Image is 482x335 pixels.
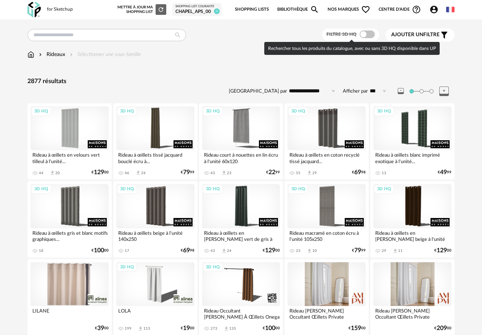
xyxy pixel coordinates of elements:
div: € 00 [92,248,109,253]
span: Help Circle Outline icon [412,5,421,14]
div: 24 [227,248,231,253]
div: Rideau à œillets gris et blanc motifs graphiques... [31,228,109,244]
span: 19 [183,326,190,331]
a: 3D HQ Rideau à œillets blanc imprimé exotique à l'unité... 13 €4999 [370,103,455,180]
img: fr [446,5,455,14]
div: 10 [312,248,317,253]
span: Account Circle icon [429,5,439,14]
div: 55 [296,171,300,175]
div: 3D HQ [117,107,137,116]
button: Ajouter unfiltre Filter icon [386,29,455,42]
div: for Sketchup [47,6,73,13]
span: 100 [265,326,275,331]
span: Download icon [221,248,227,254]
div: 3D HQ [202,107,223,116]
a: 3D HQ Rideau à œillets en [PERSON_NAME] beige à l'unité 130x300 29 Download icon 11 €12900 [370,181,455,257]
span: Download icon [392,248,398,254]
a: 3D HQ Rideau à œillets gris et blanc motifs graphiques... 18 €10000 [27,181,112,257]
div: Rideau à œillets en [PERSON_NAME] vert de gris à l'unité... [202,228,280,244]
a: 3D HQ Rideau à œillets en coton recyclé tissé jacquard... 55 Download icon 29 €6998 [284,103,369,180]
span: 159 [351,326,361,331]
span: 79 [354,248,361,253]
span: 69 [354,170,361,175]
div: Rideau [PERSON_NAME] Occultant Œillets Private [288,306,366,321]
div: 3D HQ [31,107,51,116]
span: Download icon [50,170,55,176]
div: LILANE [31,306,109,321]
div: € 00 [434,248,451,253]
div: 24 [141,171,146,175]
span: 69 [183,248,190,253]
div: 3D HQ [117,184,137,194]
div: 135 [229,326,236,331]
div: € 99 [352,248,366,253]
div: € 00 [263,326,280,331]
div: Rideaux [37,51,65,58]
span: 209 [437,326,447,331]
span: filtre [391,32,440,38]
div: 113 [143,326,150,331]
a: BibliothèqueMagnify icon [277,2,319,18]
div: € 98 [181,248,194,253]
div: Rideau à œillets en coton recyclé tissé jacquard... [288,150,366,165]
div: Rideau à œillets en [PERSON_NAME] beige à l'unité 130x300 [373,228,451,244]
div: Rideau à œillets en velours vert tilleul à l'unité... [31,150,109,165]
div: 3D HQ [117,263,137,272]
span: 129 [437,248,447,253]
div: Rechercher tous les produits du catalogue, avec ou sans 3D HQ disponible dans UP [264,42,440,55]
div: 13 [382,171,386,175]
span: Refresh icon [157,8,164,11]
div: 11 [398,248,403,253]
span: Download icon [223,326,229,332]
div: 3D HQ [202,184,223,194]
div: € 00 [95,326,109,331]
div: Rideau à œillets tissé jacquard bouclé écru à... [116,150,194,165]
div: Rideau à œillets blanc imprimé exotique à l'unité... [373,150,451,165]
div: € 00 [434,326,451,331]
span: Filter icon [440,30,449,40]
div: Rideau macramé en coton écru à l'unité 105x250 [288,228,366,244]
span: Filtre 3D HQ [326,32,357,37]
div: Rideau [PERSON_NAME] Occultant Œillets Private [373,306,451,321]
span: Ajouter un [391,32,423,37]
div: Shopping List courante [175,5,219,8]
div: Chapel_APS_00 [175,9,219,15]
span: Download icon [307,170,312,176]
span: 22 [268,170,275,175]
div: 46 [125,171,129,175]
a: Shopping Lists [235,2,269,18]
a: 3D HQ Rideau court à nouettes en lin écru à l'unité 60x120 43 Download icon 23 €2299 [199,103,283,180]
span: 100 [94,248,104,253]
a: Shopping List courante Chapel_APS_00 0 [175,5,219,14]
div: € 99 [181,170,194,175]
div: 43 [210,171,215,175]
span: Download icon [138,326,143,332]
a: 3D HQ Rideau à œillets en [PERSON_NAME] vert de gris à l'unité... 43 Download icon 24 €12900 [199,181,283,257]
div: LOLA [116,306,194,321]
span: Download icon [221,170,227,176]
div: 43 [210,248,215,253]
span: Nos marques [328,2,370,18]
span: 129 [265,248,275,253]
span: Account Circle icon [429,5,442,14]
span: 0 [214,8,220,14]
span: Heart Outline icon [361,5,370,14]
div: 3D HQ [288,107,308,116]
a: 3D HQ Rideau à œillets tissé jacquard bouclé écru à... 46 Download icon 24 €7999 [113,103,198,180]
span: 39 [97,326,104,331]
span: Magnify icon [310,5,319,14]
div: 3D HQ [31,184,51,194]
a: 3D HQ Rideau à œillets beige à l'unité 140x250 17 €6998 [113,181,198,257]
label: Afficher par [343,88,368,95]
div: € 98 [352,170,366,175]
span: 79 [183,170,190,175]
div: 17 [125,248,129,253]
div: 3D HQ [202,263,223,272]
span: 129 [94,170,104,175]
div: € 00 [263,248,280,253]
a: 3D HQ Rideau à œillets en velours vert tilleul à l'unité... 44 Download icon 20 €12900 [27,103,112,180]
div: 18 [39,248,43,253]
a: 3D HQ Rideau macramé en coton écru à l'unité 105x250 23 Download icon 10 €7999 [284,181,369,257]
div: 2877 résultats [27,77,455,85]
div: 23 [227,171,231,175]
